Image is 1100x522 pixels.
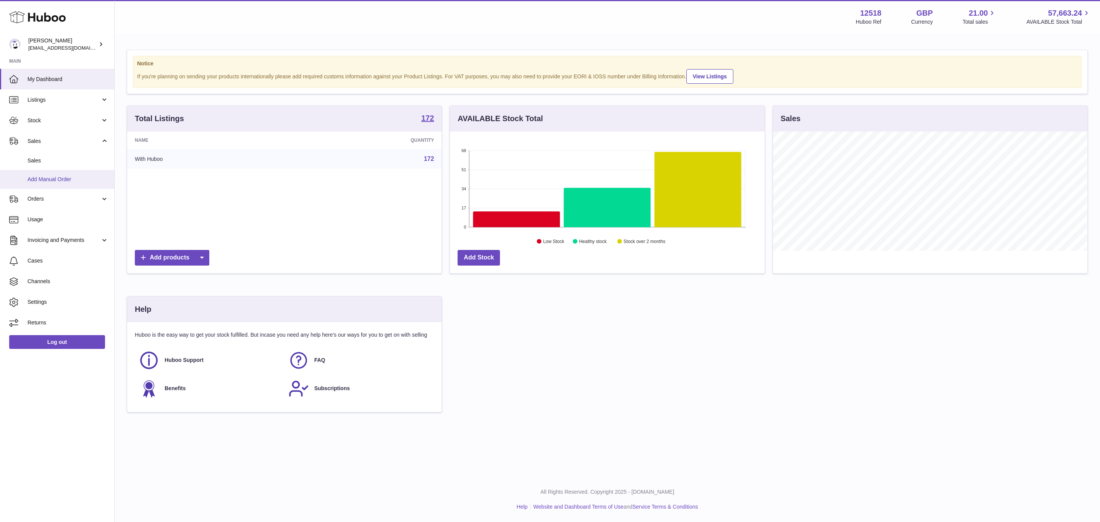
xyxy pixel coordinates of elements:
[632,504,698,510] a: Service Terms & Conditions
[27,216,108,223] span: Usage
[911,18,933,26] div: Currency
[127,149,293,169] td: With Huboo
[458,113,543,124] h3: AVAILABLE Stock Total
[28,37,97,52] div: [PERSON_NAME]
[288,378,430,399] a: Subscriptions
[27,257,108,264] span: Cases
[121,488,1094,496] p: All Rights Reserved. Copyright 2025 - [DOMAIN_NAME]
[424,156,434,162] a: 172
[314,385,350,392] span: Subscriptions
[962,8,996,26] a: 21.00 Total sales
[543,239,565,244] text: Low Stock
[293,131,442,149] th: Quantity
[533,504,623,510] a: Website and Dashboard Terms of Use
[27,157,108,164] span: Sales
[458,250,500,266] a: Add Stock
[1026,18,1091,26] span: AVAILABLE Stock Total
[135,113,184,124] h3: Total Listings
[579,239,607,244] text: Healthy stock
[962,18,996,26] span: Total sales
[28,45,112,51] span: [EMAIL_ADDRESS][DOMAIN_NAME]
[165,385,186,392] span: Benefits
[135,304,151,314] h3: Help
[969,8,988,18] span: 21.00
[27,195,100,203] span: Orders
[9,39,21,50] img: internalAdmin-12518@internal.huboo.com
[1026,8,1091,26] a: 57,663.24 AVAILABLE Stock Total
[314,357,325,364] span: FAQ
[856,18,882,26] div: Huboo Ref
[421,114,434,123] a: 172
[860,8,882,18] strong: 12518
[9,335,105,349] a: Log out
[517,504,528,510] a: Help
[27,138,100,145] span: Sales
[462,206,466,210] text: 17
[464,225,466,229] text: 0
[27,237,100,244] span: Invoicing and Payments
[127,131,293,149] th: Name
[27,76,108,83] span: My Dashboard
[139,350,281,371] a: Huboo Support
[27,278,108,285] span: Channels
[288,350,430,371] a: FAQ
[686,69,733,84] a: View Listings
[462,186,466,191] text: 34
[135,331,434,339] p: Huboo is the easy way to get your stock fulfilled. But incase you need any help here's our ways f...
[27,117,100,124] span: Stock
[135,250,209,266] a: Add products
[27,96,100,104] span: Listings
[1048,8,1082,18] span: 57,663.24
[137,68,1077,84] div: If you're planning on sending your products internationally please add required customs informati...
[27,319,108,326] span: Returns
[916,8,933,18] strong: GBP
[531,503,698,511] li: and
[165,357,204,364] span: Huboo Support
[27,298,108,306] span: Settings
[462,167,466,172] text: 51
[137,60,1077,67] strong: Notice
[781,113,801,124] h3: Sales
[27,176,108,183] span: Add Manual Order
[421,114,434,122] strong: 172
[462,148,466,153] text: 68
[624,239,665,244] text: Stock over 2 months
[139,378,281,399] a: Benefits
